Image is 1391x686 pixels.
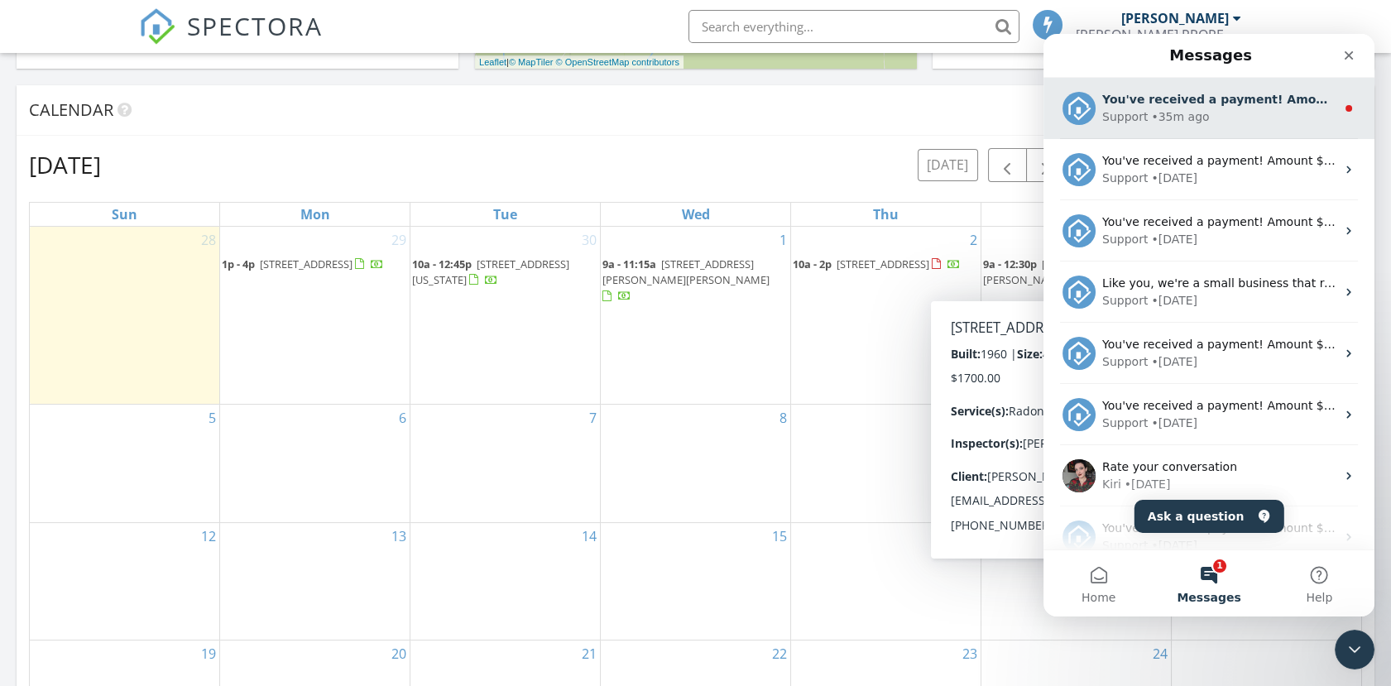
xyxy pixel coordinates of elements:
td: Go to October 3, 2025 [981,227,1171,404]
div: Kiri [59,442,78,459]
a: Thursday [870,203,902,226]
span: 9a - 12:30p [983,257,1037,271]
span: Like you, we're a small business that relies on reviews to grow. If you have a few minutes, we'd ... [59,242,1155,256]
a: 10a - 12:45p [STREET_ADDRESS][US_STATE] [412,255,598,290]
div: • [DATE] [108,503,154,520]
span: 9a - 11:15a [602,257,656,271]
td: Go to October 2, 2025 [790,227,981,404]
span: SPECTORA [187,8,323,43]
a: 10a - 2p [STREET_ADDRESS] [793,257,961,271]
span: 1p - 4p [222,257,255,271]
a: 9a - 12:30p [STREET_ADDRESS][PERSON_NAME] [983,255,1169,290]
a: Go to October 12, 2025 [198,523,219,549]
span: [STREET_ADDRESS][PERSON_NAME] [983,257,1134,287]
a: Go to October 20, 2025 [388,640,410,667]
div: • [DATE] [81,442,127,459]
div: • [DATE] [108,319,154,337]
div: | [475,55,684,70]
span: Messages [133,558,197,569]
a: 1p - 4p [STREET_ADDRESS] [222,257,384,271]
td: Go to October 5, 2025 [30,404,220,522]
h2: [DATE] [29,148,101,181]
a: Monday [297,203,333,226]
div: Support [59,319,104,337]
td: Go to September 30, 2025 [410,227,601,404]
a: © MapTiler [509,57,554,67]
iframe: Intercom live chat [1335,630,1374,669]
span: Help [262,558,289,569]
div: • [DATE] [108,381,154,398]
a: Go to October 1, 2025 [776,227,790,253]
a: 10a - 2p [STREET_ADDRESS] [793,255,979,275]
a: Go to October 15, 2025 [769,523,790,549]
img: Profile image for Support [19,303,52,336]
a: Go to October 23, 2025 [959,640,981,667]
div: • [DATE] [108,197,154,214]
a: Go to October 9, 2025 [967,405,981,431]
a: Go to September 29, 2025 [388,227,410,253]
a: Go to October 13, 2025 [388,523,410,549]
div: Support [59,136,104,153]
td: Go to October 1, 2025 [601,227,791,404]
button: Messages [110,516,220,583]
input: Search everything... [688,10,1019,43]
span: 10a - 2p [793,257,832,271]
td: Go to October 16, 2025 [790,522,981,640]
a: Leaflet [479,57,506,67]
td: Go to September 28, 2025 [30,227,220,404]
button: Previous month [988,148,1027,182]
a: Go to October 24, 2025 [1149,640,1171,667]
img: Profile image for Support [19,364,52,397]
a: Tuesday [490,203,520,226]
a: 9a - 11:15a [STREET_ADDRESS][PERSON_NAME][PERSON_NAME] [602,255,789,307]
td: Go to September 29, 2025 [220,227,410,404]
a: Wednesday [678,203,712,226]
span: [STREET_ADDRESS][PERSON_NAME][PERSON_NAME] [602,257,770,287]
a: Go to October 16, 2025 [959,523,981,549]
a: Go to October 21, 2025 [578,640,600,667]
span: Home [38,558,72,569]
span: Calendar [29,98,113,121]
a: 10a - 12:45p [STREET_ADDRESS][US_STATE] [412,257,569,287]
a: Go to September 30, 2025 [578,227,600,253]
td: Go to October 15, 2025 [601,522,791,640]
a: 1p - 4p [STREET_ADDRESS] [222,255,408,275]
td: Go to October 9, 2025 [790,404,981,522]
a: Go to October 7, 2025 [586,405,600,431]
button: Next month [1026,148,1065,182]
img: Profile image for Support [19,242,52,275]
a: Sunday [108,203,141,226]
img: Profile image for Support [19,180,52,213]
td: Go to October 13, 2025 [220,522,410,640]
td: Go to October 10, 2025 [981,404,1171,522]
td: Go to October 7, 2025 [410,404,601,522]
div: [PERSON_NAME] [1121,10,1229,26]
td: Go to October 17, 2025 [981,522,1171,640]
div: Support [59,197,104,214]
img: Profile image for Kiri [19,425,52,458]
a: Go to October 5, 2025 [205,405,219,431]
a: 9a - 11:15a [STREET_ADDRESS][PERSON_NAME][PERSON_NAME] [602,257,770,303]
a: SPECTORA [139,22,323,57]
span: [STREET_ADDRESS] [837,257,929,271]
a: Go to October 22, 2025 [769,640,790,667]
iframe: Intercom live chat [1043,34,1374,616]
img: Profile image for Support [19,487,52,520]
td: Go to October 6, 2025 [220,404,410,522]
a: Go to October 14, 2025 [578,523,600,549]
a: Go to September 28, 2025 [198,227,219,253]
div: Support [59,258,104,276]
a: 9a - 12:30p [STREET_ADDRESS][PERSON_NAME] [983,257,1134,287]
span: [STREET_ADDRESS] [260,257,353,271]
button: Ask a question [91,466,241,499]
div: LARKIN PROPERTY INSPECTION AND MANAGEMENT, LLC [1076,26,1241,43]
img: The Best Home Inspection Software - Spectora [139,8,175,45]
span: Rate your conversation [59,426,194,439]
a: © OpenStreetMap contributors [556,57,679,67]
